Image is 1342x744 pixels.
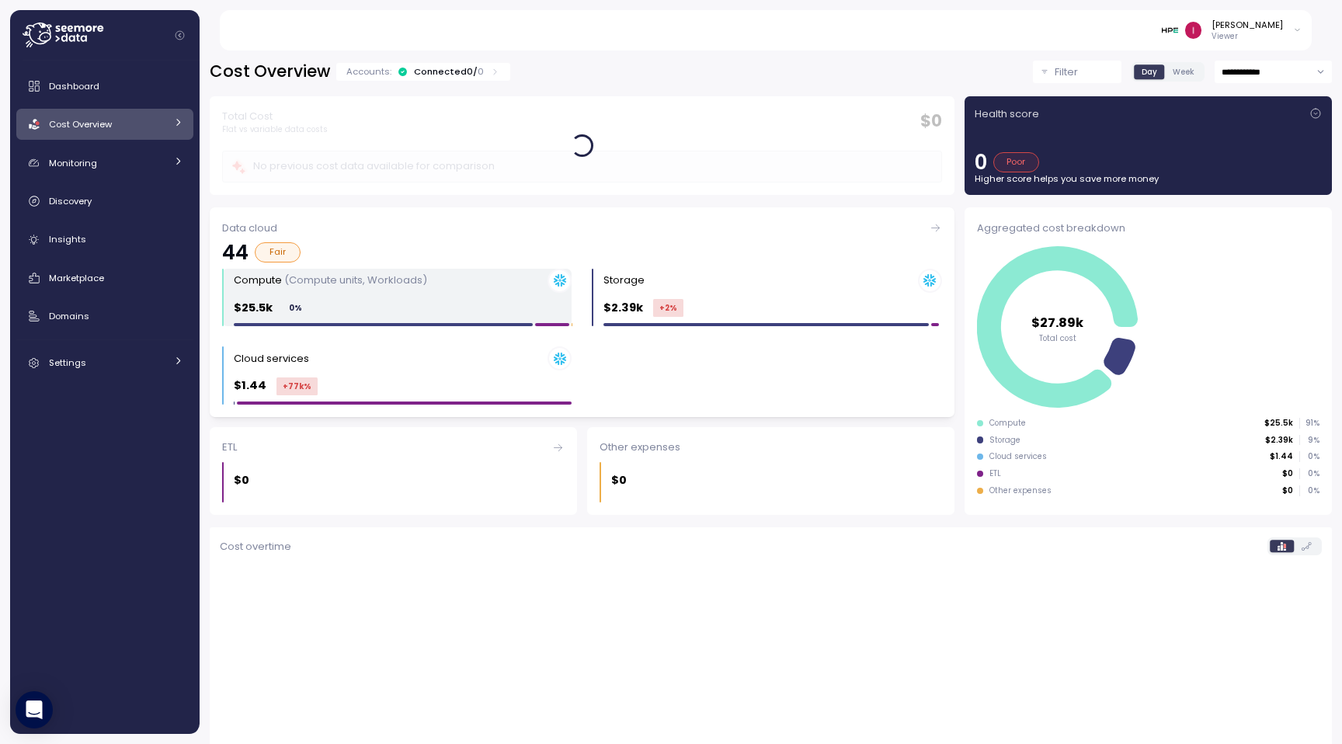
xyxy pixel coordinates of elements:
div: Compute [989,418,1026,429]
div: Fair [255,242,301,262]
p: Health score [975,106,1039,122]
p: 9 % [1300,435,1319,446]
div: ETL [989,468,1001,479]
p: $0 [1282,485,1293,496]
p: 0 % [1300,451,1319,462]
span: Domains [49,310,89,322]
span: Settings [49,356,86,369]
p: $1.44 [234,377,266,395]
p: $0 [611,471,627,489]
a: ETL$0 [210,427,577,515]
div: Open Intercom Messenger [16,691,53,728]
img: 68775d04603bbb24c1223a5b.PNG [1162,22,1178,38]
a: Marketplace [16,262,193,294]
div: Storage [603,273,645,288]
a: Discovery [16,186,193,217]
div: Cloud services [989,451,1047,462]
p: 0 [975,152,987,172]
p: $2.39k [603,299,643,317]
a: Monitoring [16,148,193,179]
p: $1.44 [1270,451,1293,462]
div: Storage [989,435,1020,446]
div: Poor [993,152,1039,172]
p: Filter [1055,64,1078,80]
div: 0 % [283,299,308,317]
p: $25.5k [1264,418,1293,429]
a: Cost Overview [16,109,193,140]
span: Discovery [49,195,92,207]
div: [PERSON_NAME] [1212,19,1283,31]
div: Data cloud [222,221,942,236]
div: Accounts:Connected0/0 [336,63,510,81]
p: 0 [478,65,484,78]
button: Collapse navigation [170,30,189,41]
div: Connected 0 / [414,65,484,78]
img: ACg8ocKLuhHFaZBJRg6H14Zm3JrTaqN1bnDy5ohLcNYWE-rfMITsOg=s96-c [1185,22,1201,38]
div: Aggregated cost breakdown [977,221,1319,236]
p: 91 % [1300,418,1319,429]
p: 44 [222,242,249,262]
a: Settings [16,347,193,378]
p: Cost overtime [220,539,291,555]
div: Cloud services [234,351,309,367]
a: Insights [16,224,193,256]
span: Monitoring [49,157,97,169]
div: Compute [234,273,427,288]
p: $0 [234,471,249,489]
tspan: Total cost [1039,332,1076,342]
p: Higher score helps you save more money [975,172,1322,185]
span: Dashboard [49,80,99,92]
span: Week [1173,66,1194,78]
button: Filter [1033,61,1121,83]
div: Other expenses [600,440,942,455]
a: Data cloud44FairCompute (Compute units, Workloads)$25.5k0%Storage $2.39k+2%Cloud services $1.44+77k% [210,207,954,417]
a: Dashboard [16,71,193,102]
p: $2.39k [1265,435,1293,446]
tspan: $27.89k [1031,313,1084,331]
div: Other expenses [989,485,1052,496]
p: (Compute units, Workloads) [284,273,427,287]
span: Insights [49,233,86,245]
span: Marketplace [49,272,104,284]
p: $0 [1282,468,1293,479]
p: 0 % [1300,468,1319,479]
div: ETL [222,440,565,455]
a: Domains [16,301,193,332]
p: Accounts: [346,65,391,78]
div: +77k % [276,377,318,395]
p: Viewer [1212,31,1283,42]
p: $25.5k [234,299,273,317]
p: 0 % [1300,485,1319,496]
h2: Cost Overview [210,61,330,83]
span: Day [1142,66,1157,78]
span: Cost Overview [49,118,112,130]
div: +2 % [653,299,683,317]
